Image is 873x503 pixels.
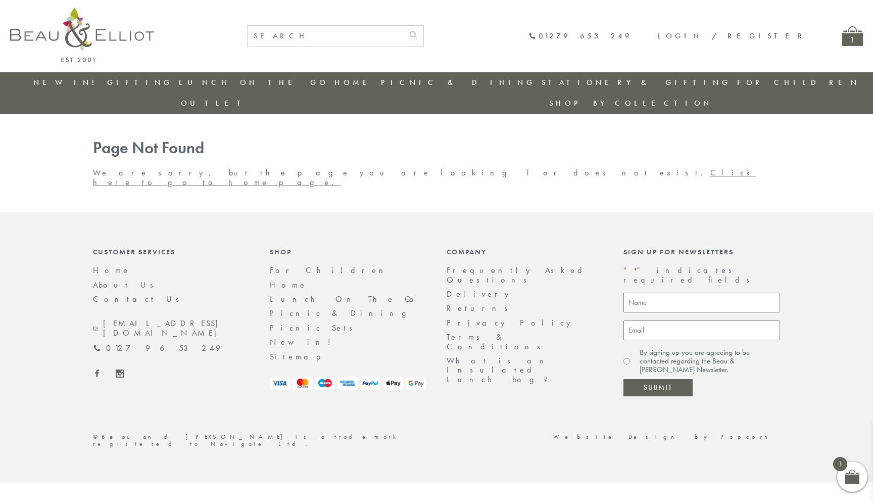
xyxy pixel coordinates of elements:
a: Picnic & Dining [270,308,416,318]
div: Sign up for newsletters [623,248,780,256]
a: Home [334,77,375,87]
div: Customer Services [93,248,250,256]
a: New in! [33,77,101,87]
a: Shop by collection [549,98,712,108]
a: Home [93,265,130,276]
div: ©Beau and [PERSON_NAME] is a trademark registered to Navigate Ltd. [83,434,437,448]
a: Contact Us [93,294,186,304]
h1: Page Not Found [93,139,780,158]
div: Company [447,248,603,256]
p: " " indicates required fields [623,266,780,285]
a: Login / Register [657,31,807,41]
a: Gifting [107,77,173,87]
input: Submit [623,379,693,396]
div: Shop [270,248,426,256]
a: Home [270,280,307,290]
a: New in! [270,337,338,347]
a: What is an Insulated Lunch bag? [447,355,556,385]
a: Returns [447,303,514,313]
a: Click here to go to home page. [93,167,756,187]
div: We are sorry, but the page you are looking for does not exist. [83,139,790,187]
a: 01279 653 249 [528,32,632,40]
a: About Us [93,280,160,290]
input: Name [623,293,780,312]
a: Delivery [447,289,514,299]
a: Frequently Asked Questions [447,265,589,285]
a: Terms & Conditions [447,332,547,351]
a: Sitemap [270,351,334,362]
a: Website Design by Popcorn [553,433,780,441]
a: Lunch On The Go [270,294,420,304]
img: logo [10,8,154,62]
span: 1 [833,457,847,471]
a: 1 [842,26,863,46]
a: Stationery & Gifting [542,77,731,87]
a: For Children [270,265,391,276]
a: Privacy Policy [447,317,576,328]
input: SEARCH [248,26,403,47]
a: Outlet [181,98,248,108]
a: Picnic Sets [270,323,359,333]
input: Email [623,321,780,340]
a: 01279 653 249 [93,344,220,353]
a: Picnic & Dining [381,77,536,87]
label: By signing up you are agreeing to be contacted regarding the Beau & [PERSON_NAME] Newsletter. [640,348,780,375]
a: [EMAIL_ADDRESS][DOMAIN_NAME] [93,319,250,338]
a: For Children [737,77,860,87]
a: Lunch On The Go [179,77,328,87]
img: payment-logos.png [270,377,426,390]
